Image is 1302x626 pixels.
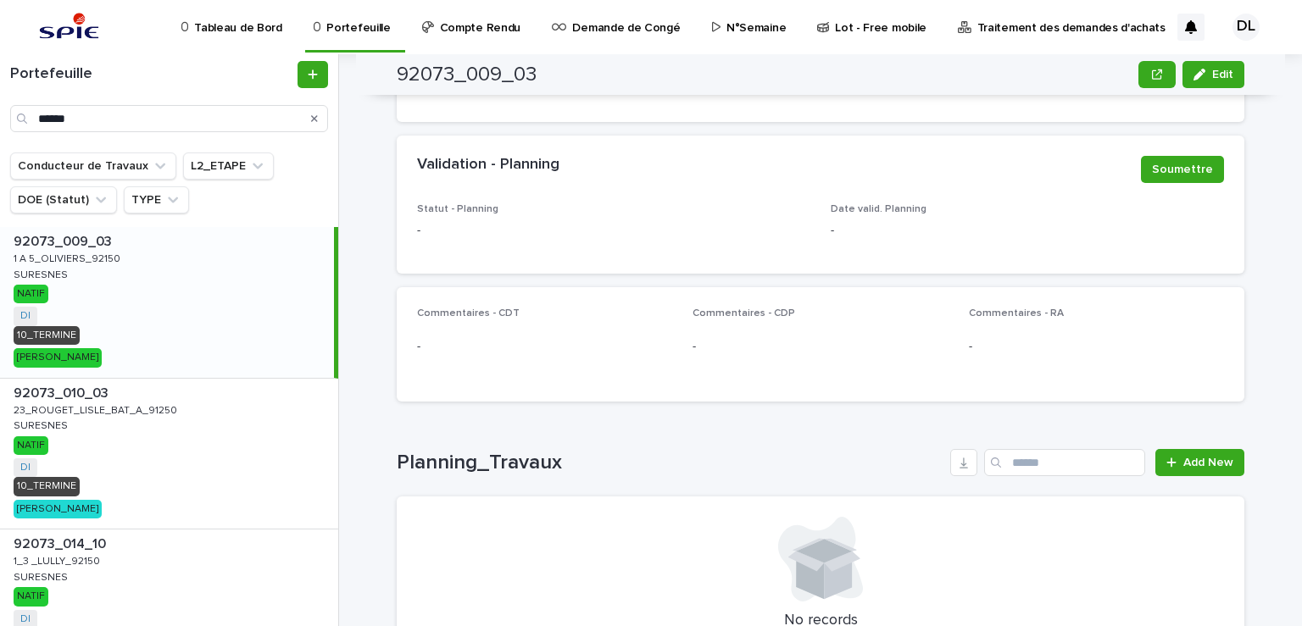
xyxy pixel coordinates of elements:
button: DOE (Statut) [10,186,117,213]
button: L2_ETAPE [183,152,274,180]
img: svstPd6MQfCT1uX1QGkG [34,10,104,44]
input: Search [10,105,328,132]
span: Soumettre [1152,161,1213,178]
p: 23_ROUGET_LISLE_BAT_A_91250 [14,402,181,417]
h2: Validation - Planning [417,156,559,175]
p: 92073_010_03 [14,382,112,402]
div: NATIF [14,587,48,606]
div: NATIF [14,285,48,303]
button: Edit [1182,61,1244,88]
p: SURESNES [14,568,71,584]
button: Soumettre [1141,156,1224,183]
div: [PERSON_NAME] [14,348,102,367]
div: 10_TERMINE [14,326,80,345]
a: Add New [1155,449,1244,476]
p: 1 A 5_OLIVIERS_92150 [14,250,124,265]
h2: 92073_009_03 [397,63,537,87]
span: Commentaires - RA [969,308,1064,319]
a: DI [20,310,31,322]
div: DL [1232,14,1260,41]
p: - [831,222,1224,240]
span: Date valid. Planning [831,204,926,214]
p: 92073_014_10 [14,533,109,552]
button: TYPE [124,186,189,213]
button: Conducteur de Travaux [10,152,176,180]
h1: Planning_Travaux [397,451,943,475]
span: Edit [1212,69,1233,80]
p: SURESNES [14,266,71,281]
div: NATIF [14,436,48,455]
div: [PERSON_NAME] [14,500,102,518]
h1: Portefeuille [10,65,294,84]
p: SURESNES [14,417,71,432]
p: 1_3 _LULLY_92150 [14,552,103,568]
p: - [417,338,672,356]
div: 10_TERMINE [14,477,80,496]
input: Search [984,449,1145,476]
span: Commentaires - CDT [417,308,520,319]
p: - [693,338,948,356]
span: Add New [1183,457,1233,468]
span: Commentaires - CDP [693,308,795,319]
p: 92073_009_03 [14,230,115,250]
p: - [969,338,1224,356]
span: Statut - Planning [417,204,498,214]
a: DI [20,462,31,474]
p: - [417,222,810,240]
a: DI [20,613,31,625]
